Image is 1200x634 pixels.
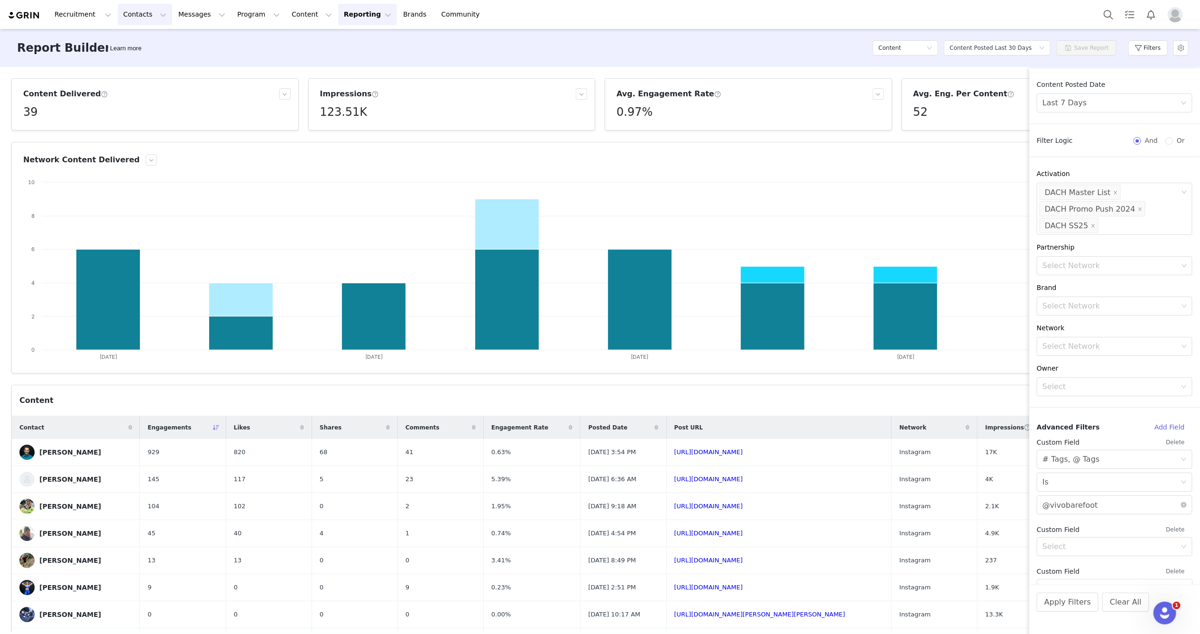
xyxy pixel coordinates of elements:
span: Or [1173,137,1189,144]
span: 1 [1173,602,1181,609]
img: c3cb0ad3-a2c2-4776-8693-336b35f0ad88.jpg [19,445,35,460]
span: 820 [234,448,246,457]
i: icon: down [1182,263,1187,270]
h5: Content [878,41,901,55]
i: icon: down [927,45,932,52]
div: Activation [1037,169,1192,179]
span: Instagram [899,529,931,538]
a: [URL][DOMAIN_NAME][PERSON_NAME][PERSON_NAME] [674,611,846,618]
span: 45 [148,529,156,538]
span: Post URL [674,423,703,432]
img: 3faed116-7ec1-4656-9115-9ebae86e715c.jpg [19,499,35,514]
span: 117 [234,475,246,484]
i: icon: down [1181,100,1187,107]
span: 5 [320,475,323,484]
div: DACH SS25 [1045,218,1089,233]
text: 2 [31,313,35,320]
a: [URL][DOMAIN_NAME] [674,503,743,510]
h3: Avg. Eng. Per Content [914,88,1015,100]
span: Posted Date [588,423,628,432]
div: Content [19,395,54,406]
span: 9 [148,583,151,592]
img: grin logo [8,11,41,20]
span: [DATE] 8:49 PM [588,556,636,565]
h5: 52 [914,103,928,121]
i: icon: close [1138,207,1143,213]
button: Messages [173,4,231,25]
img: 1d0e5b9b-3124-494a-9ac6-3168af774f21--s.jpg [19,526,35,541]
img: 01264462-f055-42fc-9335-594715e379d0--s.jpg [19,607,35,622]
span: 2.1K [985,502,999,511]
span: Custom Field [1037,525,1080,535]
button: Delete [1159,435,1192,450]
text: 0 [31,346,35,353]
div: Partnership [1037,242,1192,252]
span: 237 [985,556,997,565]
span: Custom Field [1037,438,1080,448]
button: Recruitment [49,4,117,25]
div: [PERSON_NAME] [39,503,101,510]
span: 145 [148,475,159,484]
div: Last 7 Days [1043,94,1087,112]
div: [PERSON_NAME] [39,475,101,483]
span: 1 [406,529,409,538]
span: Impressions [985,423,1031,432]
text: 10 [28,179,35,186]
button: Contacts [118,4,172,25]
a: [URL][DOMAIN_NAME] [674,475,743,483]
span: Instagram [899,448,931,457]
a: [PERSON_NAME] [19,499,132,514]
span: 0 [406,556,409,565]
div: [PERSON_NAME] [39,557,101,564]
h5: 123.51K [320,103,368,121]
i: icon: down [1039,45,1045,52]
span: 102 [234,502,246,511]
span: Instagram [899,583,931,592]
span: 0.63% [491,448,511,457]
text: [DATE] [631,354,649,360]
img: 377f0bed-d574-4982-81fc-2e9d289c0191.jpg [19,553,35,568]
text: 6 [31,246,35,252]
span: Custom Field [1037,567,1080,577]
a: [PERSON_NAME] [19,472,132,487]
span: 0 [320,502,323,511]
a: Community [436,4,490,25]
button: Profile [1162,7,1192,22]
div: Owner [1037,364,1192,373]
text: [DATE] [897,354,914,360]
button: Save Report [1056,40,1117,56]
div: [PERSON_NAME] [39,584,101,591]
span: [DATE] 9:18 AM [588,502,637,511]
div: Select [1043,584,1176,593]
span: 17K [985,448,997,457]
iframe: Intercom live chat [1154,602,1176,625]
img: placeholder-profile.jpg [1168,7,1183,22]
button: Delete [1159,564,1192,579]
button: Content [286,4,338,25]
text: 8 [31,213,35,219]
span: Network [899,423,926,432]
i: icon: close [1113,190,1118,196]
div: [PERSON_NAME] [39,611,101,618]
i: icon: close-circle [1181,502,1187,508]
span: 3.41% [491,556,511,565]
span: 0 [320,556,323,565]
span: Instagram [899,502,931,511]
button: Program [231,4,286,25]
span: Instagram [899,475,931,484]
div: Select Network [1043,342,1178,351]
h3: Impressions [320,88,379,100]
span: Likes [234,423,250,432]
span: Advanced Filters [1037,422,1100,432]
span: Instagram [899,556,931,565]
div: [PERSON_NAME] [39,530,101,537]
span: Comments [406,423,440,432]
span: 0 [234,583,238,592]
span: Contact [19,423,44,432]
span: 13.3K [985,610,1003,619]
span: [DATE] 4:54 PM [588,529,636,538]
span: Instagram [899,610,931,619]
div: Tooltip anchor [108,44,143,53]
span: Shares [320,423,342,432]
span: 9 [406,583,409,592]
